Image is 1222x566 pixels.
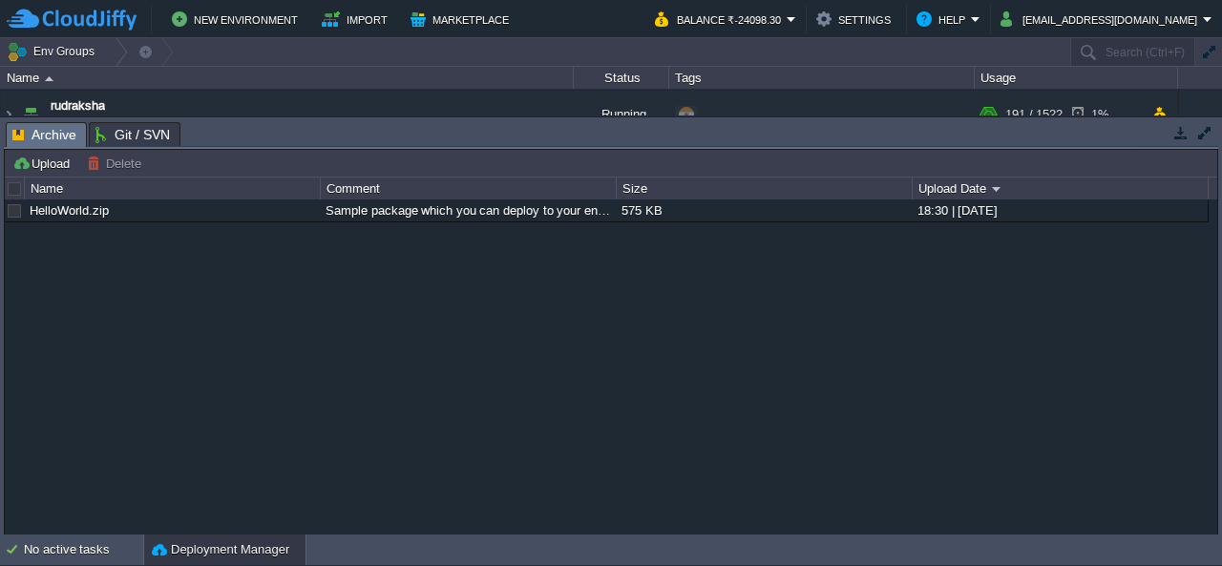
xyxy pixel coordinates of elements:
div: 575 KB [617,199,911,221]
img: CloudJiffy [7,8,137,31]
div: Tags [670,67,974,89]
button: Env Groups [7,38,101,65]
div: Name [2,67,573,89]
a: HelloWorld.zip [30,203,109,218]
button: Settings [816,8,896,31]
a: rudraksha [51,96,105,115]
button: Help [916,8,971,31]
div: Sample package which you can deploy to your environment. Feel free to delete and upload a package... [321,199,615,221]
button: Balance ₹-24098.30 [655,8,787,31]
img: AMDAwAAAACH5BAEAAAAALAAAAAABAAEAAAICRAEAOw== [45,76,53,81]
div: 18:30 | [DATE] [913,199,1207,221]
div: Upload Date [914,178,1208,199]
div: Name [26,178,320,199]
button: Import [322,8,393,31]
div: 191 / 1522 [1005,89,1063,140]
button: [EMAIL_ADDRESS][DOMAIN_NAME] [1001,8,1203,31]
div: Comment [322,178,616,199]
div: No active tasks [24,535,143,565]
div: Status [575,67,668,89]
img: AMDAwAAAACH5BAEAAAAALAAAAAABAAEAAAICRAEAOw== [1,89,16,140]
div: Running [574,89,669,140]
img: AMDAwAAAACH5BAEAAAAALAAAAAABAAEAAAICRAEAOw== [17,89,44,140]
button: New Environment [172,8,304,31]
div: Size [618,178,912,199]
span: Archive [12,123,76,147]
span: Git / SVN [95,123,170,146]
button: Marketplace [411,8,515,31]
button: Upload [12,155,75,172]
div: 1% [1072,89,1134,140]
button: Delete [87,155,147,172]
button: Deployment Manager [152,540,289,559]
div: Usage [976,67,1177,89]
